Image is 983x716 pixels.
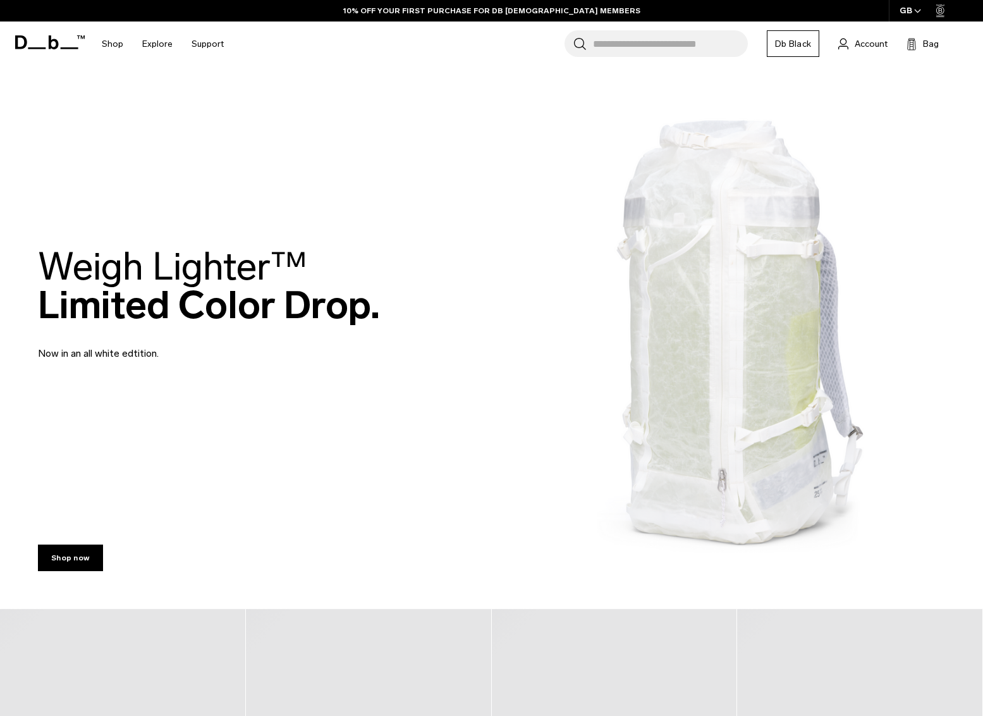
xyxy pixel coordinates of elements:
[923,37,939,51] span: Bag
[38,545,103,571] a: Shop now
[192,22,224,66] a: Support
[38,331,341,361] p: Now in an all white edtition.
[142,22,173,66] a: Explore
[92,22,233,66] nav: Main Navigation
[838,36,888,51] a: Account
[855,37,888,51] span: Account
[343,5,640,16] a: 10% OFF YOUR FIRST PURCHASE FOR DB [DEMOGRAPHIC_DATA] MEMBERS
[38,247,380,324] h2: Limited Color Drop.
[767,30,819,57] a: Db Black
[907,36,939,51] button: Bag
[102,22,123,66] a: Shop
[38,244,307,290] span: Weigh Lighter™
